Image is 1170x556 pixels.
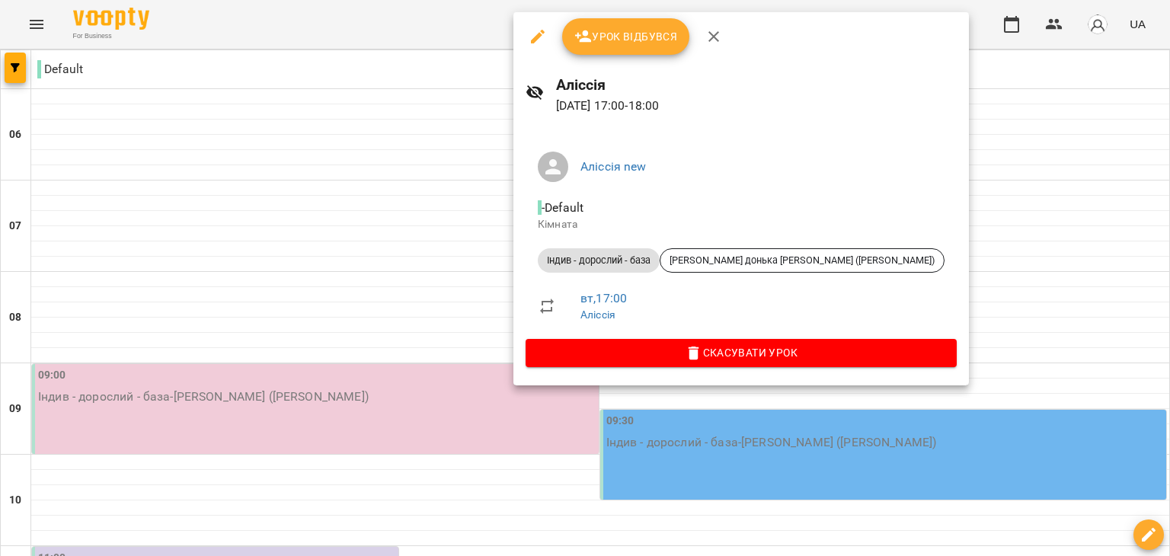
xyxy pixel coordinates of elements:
span: - Default [538,200,587,215]
span: [PERSON_NAME] донька [PERSON_NAME] ([PERSON_NAME]) [660,254,944,267]
span: Урок відбувся [574,27,678,46]
span: Скасувати Урок [538,344,945,362]
a: Аліссія [580,308,615,321]
a: вт , 17:00 [580,291,627,305]
div: [PERSON_NAME] донька [PERSON_NAME] ([PERSON_NAME]) [660,248,945,273]
p: [DATE] 17:00 - 18:00 [556,97,957,115]
button: Скасувати Урок [526,339,957,366]
span: Індив - дорослий - база [538,254,660,267]
h6: Аліссія [556,73,957,97]
p: Кімната [538,217,945,232]
a: Аліссія new [580,159,647,174]
button: Урок відбувся [562,18,690,55]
